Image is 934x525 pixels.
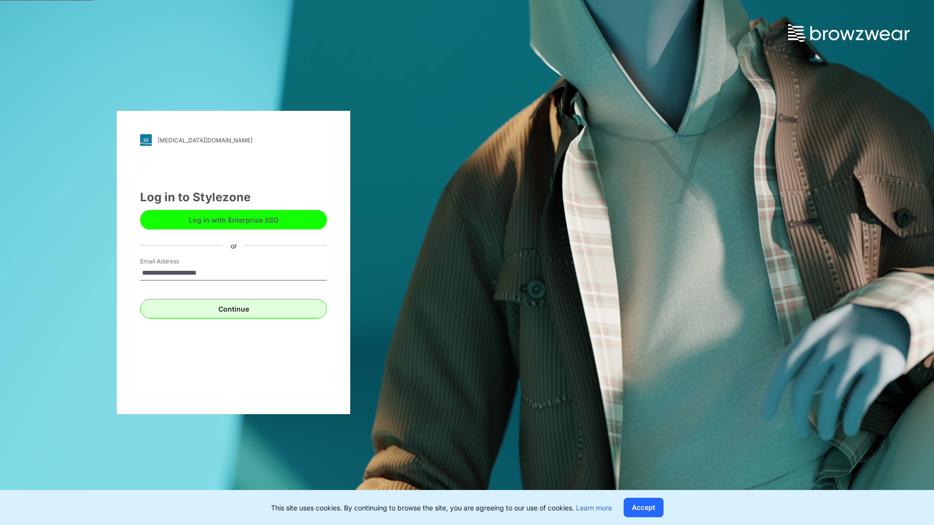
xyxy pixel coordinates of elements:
button: Continue [140,299,327,318]
div: Log in to Stylezone [140,189,327,206]
div: or [223,240,245,250]
button: Accept [624,498,664,517]
a: Learn more [576,504,612,512]
img: svg+xml;base64,PHN2ZyB3aWR0aD0iMjgiIGhlaWdodD0iMjgiIHZpZXdCb3g9IjAgMCAyOCAyOCIgZmlsbD0ibm9uZSIgeG... [140,134,152,146]
img: browzwear-logo.73288ffb.svg [788,24,910,42]
button: Log in with Enterprise SSO [140,210,327,229]
div: [MEDICAL_DATA][DOMAIN_NAME] [158,137,252,144]
a: [MEDICAL_DATA][DOMAIN_NAME] [140,134,327,146]
label: Email Address [140,257,208,266]
p: This site uses cookies. By continuing to browse the site, you are agreeing to our use of cookies. [271,503,612,513]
